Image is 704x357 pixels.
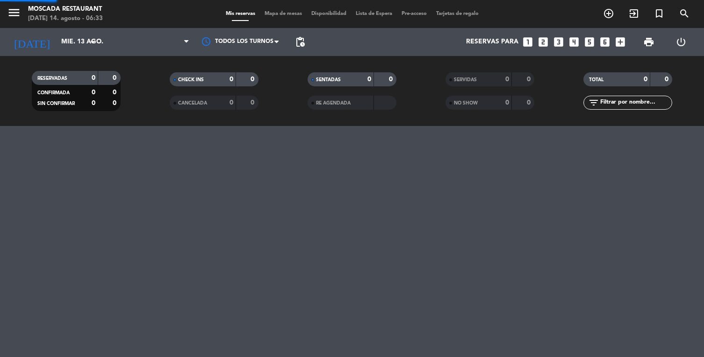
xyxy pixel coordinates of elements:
[28,5,103,14] div: Moscada Restaurant
[230,76,233,83] strong: 0
[527,99,532,106] strong: 0
[28,14,103,23] div: [DATE] 14. agosto - 06:33
[251,99,256,106] strong: 0
[568,36,580,48] i: looks_4
[7,6,21,20] i: menu
[307,11,351,16] span: Disponibilidad
[505,76,509,83] strong: 0
[92,75,95,81] strong: 0
[92,89,95,96] strong: 0
[178,77,204,82] span: CHECK INS
[537,36,549,48] i: looks_two
[251,76,256,83] strong: 0
[665,76,670,83] strong: 0
[37,91,70,95] span: CONFIRMADA
[665,28,697,56] div: LOG OUT
[178,101,207,105] span: CANCELADA
[527,76,532,83] strong: 0
[588,97,599,108] i: filter_list
[92,100,95,106] strong: 0
[431,11,483,16] span: Tarjetas de regalo
[113,89,118,96] strong: 0
[505,99,509,106] strong: 0
[614,36,626,48] i: add_box
[454,101,478,105] span: NO SHOW
[599,36,611,48] i: looks_6
[654,8,665,19] i: turned_in_not
[675,36,687,48] i: power_settings_new
[37,76,67,81] span: RESERVADAS
[367,76,371,83] strong: 0
[599,98,672,108] input: Filtrar por nombre...
[221,11,260,16] span: Mis reservas
[316,101,351,105] span: RE AGENDADA
[7,32,57,52] i: [DATE]
[679,8,690,19] i: search
[628,8,639,19] i: exit_to_app
[644,76,647,83] strong: 0
[389,76,395,83] strong: 0
[589,77,603,82] span: TOTAL
[351,11,397,16] span: Lista de Espera
[466,38,518,46] span: Reservas para
[454,77,477,82] span: SERVIDAS
[113,100,118,106] strong: 0
[230,99,233,106] strong: 0
[553,36,565,48] i: looks_3
[316,77,341,82] span: SENTADAS
[583,36,596,48] i: looks_5
[7,6,21,23] button: menu
[522,36,534,48] i: looks_one
[397,11,431,16] span: Pre-acceso
[113,75,118,81] strong: 0
[87,36,98,48] i: arrow_drop_down
[260,11,307,16] span: Mapa de mesas
[603,8,614,19] i: add_circle_outline
[643,36,654,48] span: print
[295,36,306,48] span: pending_actions
[37,101,75,106] span: SIN CONFIRMAR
